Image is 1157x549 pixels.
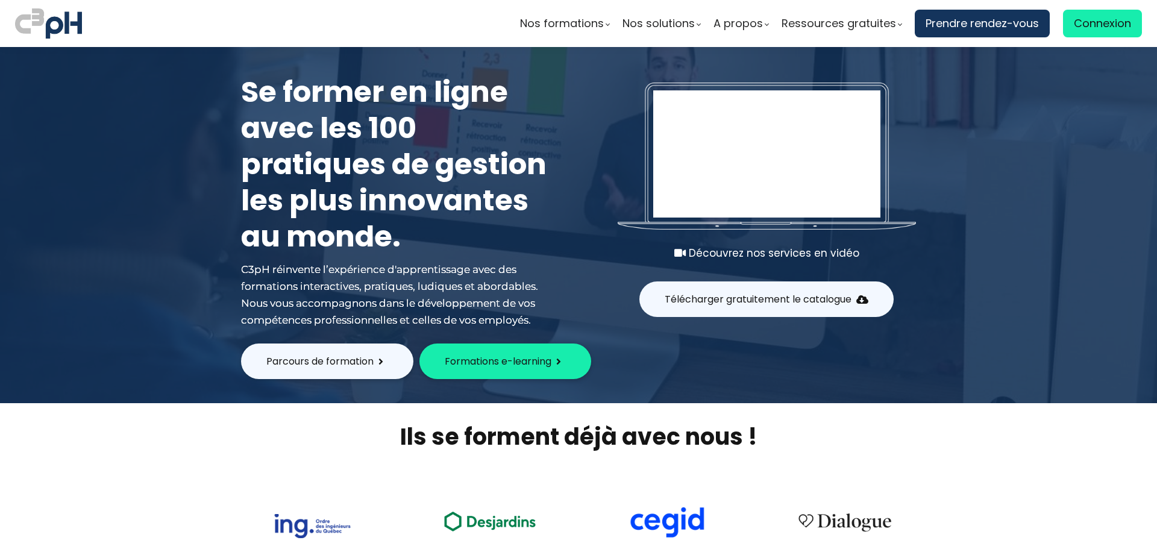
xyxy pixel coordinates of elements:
[1074,14,1131,33] span: Connexion
[665,292,851,307] span: Télécharger gratuitement le catalogue
[241,344,413,379] button: Parcours de formation
[520,14,604,33] span: Nos formations
[713,14,763,33] span: A propos
[241,261,554,328] div: C3pH réinvente l’expérience d'apprentissage avec des formations interactives, pratiques, ludiques...
[1063,10,1142,37] a: Connexion
[226,421,931,452] h2: Ils se forment déjà avec nous !
[622,14,695,33] span: Nos solutions
[926,14,1039,33] span: Prendre rendez-vous
[629,507,706,538] img: cdf238afa6e766054af0b3fe9d0794df.png
[266,354,374,369] span: Parcours de formation
[618,245,916,262] div: Découvrez nos services en vidéo
[436,504,544,538] img: ea49a208ccc4d6e7deb170dc1c457f3b.png
[791,506,899,538] img: 4cbfeea6ce3138713587aabb8dcf64fe.png
[915,10,1050,37] a: Prendre rendez-vous
[419,344,591,379] button: Formations e-learning
[241,74,554,255] h1: Se former en ligne avec les 100 pratiques de gestion les plus innovantes au monde.
[782,14,896,33] span: Ressources gratuites
[274,514,351,538] img: 73f878ca33ad2a469052bbe3fa4fd140.png
[15,6,82,41] img: logo C3PH
[445,354,551,369] span: Formations e-learning
[639,281,894,317] button: Télécharger gratuitement le catalogue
